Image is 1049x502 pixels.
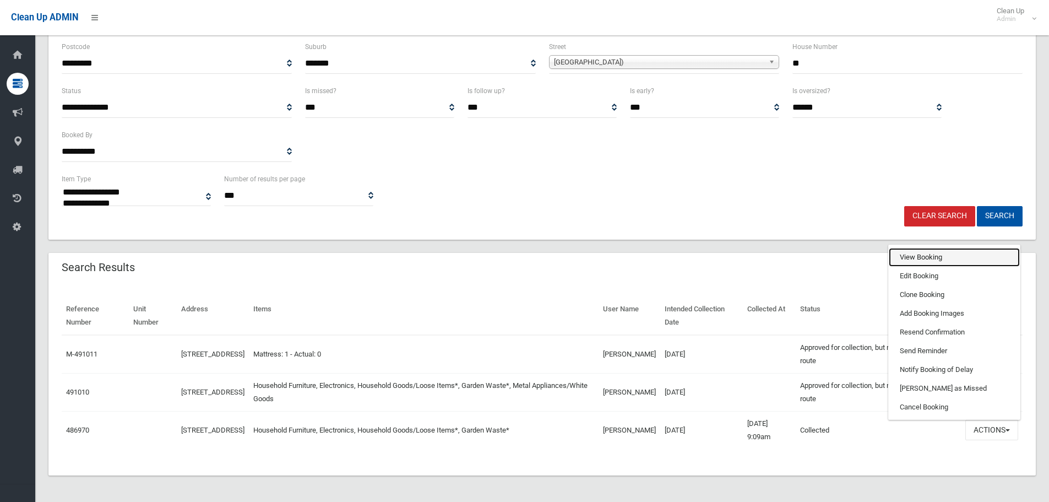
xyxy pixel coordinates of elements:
a: Resend Confirmation [889,323,1020,342]
a: Clear Search [904,206,975,226]
th: Unit Number [129,297,177,335]
label: Street [549,41,566,53]
label: Suburb [305,41,327,53]
a: Cancel Booking [889,398,1020,417]
span: [GEOGRAPHIC_DATA]) [554,56,764,69]
td: Approved for collection, but not yet assigned to route [796,373,961,411]
td: [DATE] 9:09am [743,411,796,449]
label: Is follow up? [468,85,505,97]
a: View Booking [889,248,1020,267]
a: 491010 [66,388,89,396]
label: Postcode [62,41,90,53]
a: Clone Booking [889,285,1020,304]
a: M-491011 [66,350,97,358]
a: [STREET_ADDRESS] [181,350,244,358]
a: Add Booking Images [889,304,1020,323]
td: Approved for collection, but not yet assigned to route [796,335,961,374]
label: Booked By [62,129,93,141]
button: Actions [965,420,1018,440]
label: House Number [792,41,838,53]
th: Status [796,297,961,335]
td: [PERSON_NAME] [599,411,660,449]
small: Admin [997,15,1024,23]
button: Search [977,206,1023,226]
th: Reference Number [62,297,129,335]
a: [STREET_ADDRESS] [181,426,244,434]
label: Item Type [62,173,91,185]
header: Search Results [48,257,148,278]
td: [PERSON_NAME] [599,373,660,411]
td: [PERSON_NAME] [599,335,660,374]
label: Number of results per page [224,173,305,185]
td: Household Furniture, Electronics, Household Goods/Loose Items*, Garden Waste* [249,411,599,449]
label: Is early? [630,85,654,97]
label: Status [62,85,81,97]
td: [DATE] [660,335,743,374]
label: Is missed? [305,85,336,97]
th: Address [177,297,249,335]
span: Clean Up ADMIN [11,12,78,23]
td: [DATE] [660,411,743,449]
th: Intended Collection Date [660,297,743,335]
th: Collected At [743,297,796,335]
a: Send Reminder [889,342,1020,360]
label: Is oversized? [792,85,830,97]
span: Clean Up [991,7,1035,23]
a: Edit Booking [889,267,1020,285]
td: [DATE] [660,373,743,411]
th: Items [249,297,599,335]
a: Notify Booking of Delay [889,360,1020,379]
a: 486970 [66,426,89,434]
th: User Name [599,297,660,335]
td: Household Furniture, Electronics, Household Goods/Loose Items*, Garden Waste*, Metal Appliances/W... [249,373,599,411]
a: [PERSON_NAME] as Missed [889,379,1020,398]
td: Collected [796,411,961,449]
a: [STREET_ADDRESS] [181,388,244,396]
td: Mattress: 1 - Actual: 0 [249,335,599,374]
